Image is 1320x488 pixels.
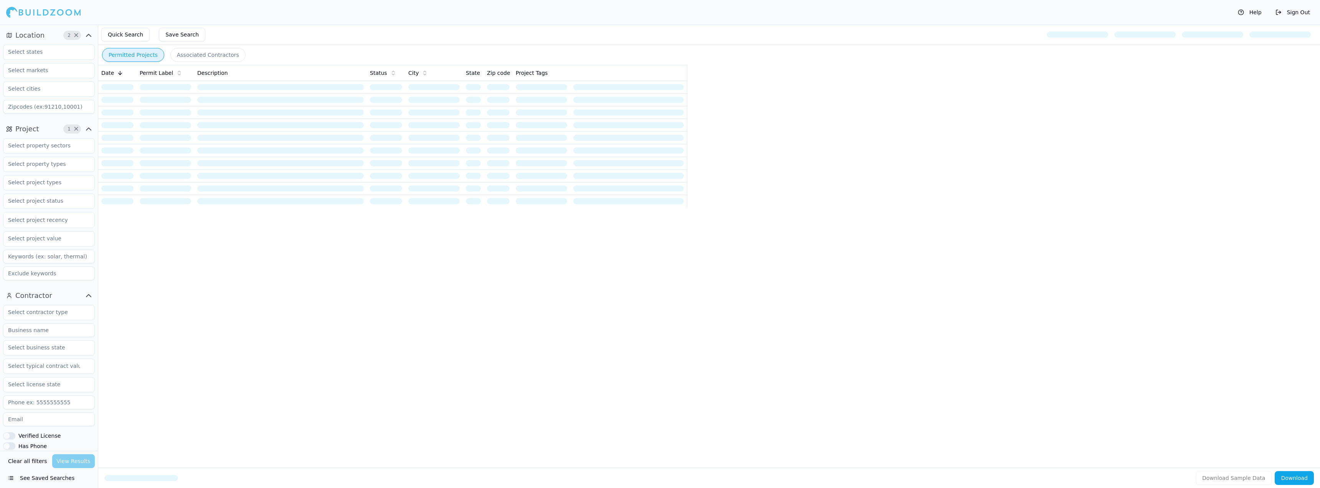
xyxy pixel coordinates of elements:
[516,69,548,77] span: Project Tags
[3,377,85,391] input: Select license state
[3,395,95,409] input: Phone ex: 5555555555
[3,63,85,77] input: Select markets
[487,69,510,77] span: Zip code
[3,123,95,135] button: Project1Clear Project filters
[3,45,85,59] input: Select states
[15,30,45,41] span: Location
[18,443,47,449] label: Has Phone
[408,69,419,77] span: City
[3,100,95,114] input: Zipcodes (ex:91210,10001)
[3,175,85,189] input: Select project types
[18,433,61,438] label: Verified License
[73,33,79,37] span: Clear Location filters
[3,250,95,263] input: Keywords (ex: solar, thermal)
[3,194,85,208] input: Select project status
[3,289,95,302] button: Contractor
[3,139,85,152] input: Select property sectors
[3,157,85,171] input: Select property types
[15,290,52,301] span: Contractor
[3,359,85,373] input: Select typical contract value
[3,471,95,485] button: See Saved Searches
[1234,6,1266,18] button: Help
[101,28,150,41] button: Quick Search
[1275,471,1314,485] button: Download
[140,69,173,77] span: Permit Label
[3,29,95,41] button: Location2Clear Location filters
[1272,6,1314,18] button: Sign Out
[3,305,85,319] input: Select contractor type
[15,124,39,134] span: Project
[370,69,387,77] span: Status
[3,323,95,337] input: Business name
[466,69,480,77] span: State
[3,412,95,426] input: Email
[197,69,228,77] span: Description
[6,454,49,468] button: Clear all filters
[3,232,85,245] input: Select project value
[102,48,164,62] button: Permitted Projects
[3,341,85,354] input: Select business state
[65,31,73,39] span: 2
[73,127,79,131] span: Clear Project filters
[101,69,114,77] span: Date
[170,48,246,62] button: Associated Contractors
[3,82,85,96] input: Select cities
[159,28,205,41] button: Save Search
[65,125,73,133] span: 1
[3,266,95,280] input: Exclude keywords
